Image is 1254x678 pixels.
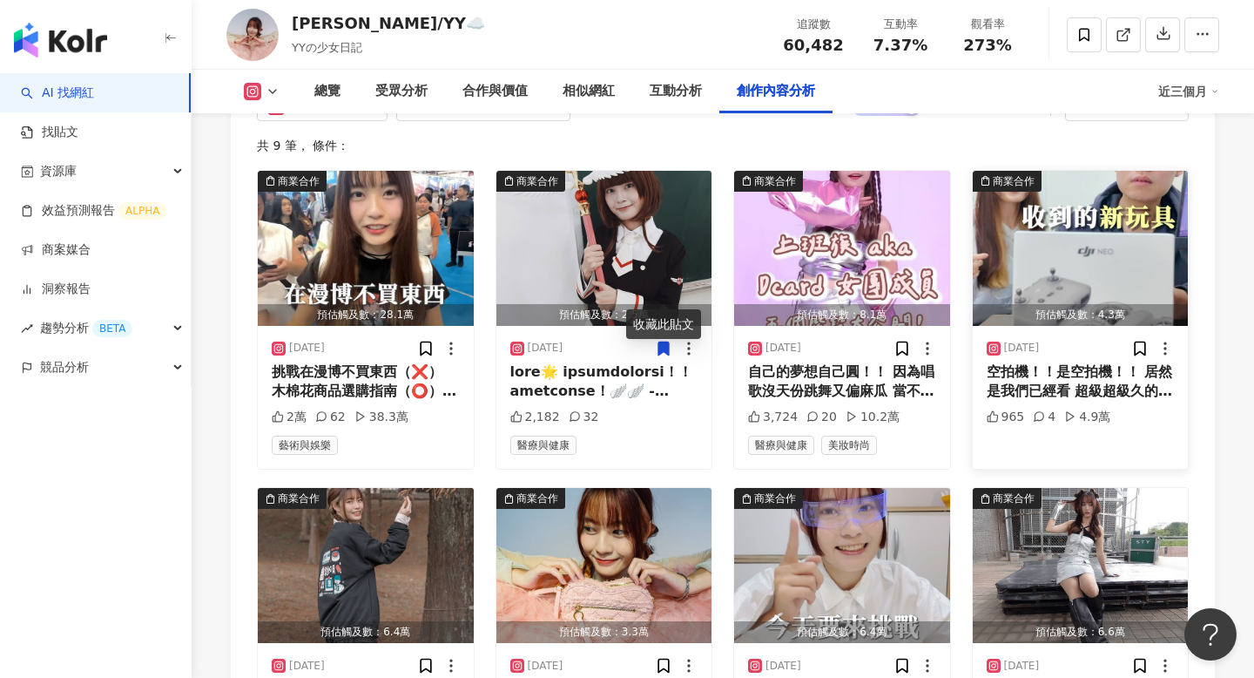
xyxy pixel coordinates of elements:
div: 3,724 [748,409,798,426]
div: [DATE] [528,341,563,356]
span: 7.37% [873,37,927,54]
div: [DATE] [1004,341,1040,356]
img: post-image [734,488,950,643]
div: [DATE] [1004,659,1040,674]
button: 商業合作預估觸及數：4.3萬 [973,171,1189,326]
span: 273% [963,37,1012,54]
div: 創作內容分析 [737,81,815,102]
a: 效益預測報告ALPHA [21,202,166,220]
div: 商業合作 [993,490,1035,507]
div: 相似網紅 [563,81,615,102]
div: 20 [806,409,837,426]
img: post-image [973,171,1189,326]
div: [PERSON_NAME]/YY☁️ [292,12,485,34]
img: post-image [258,171,474,326]
a: 找貼文 [21,124,78,141]
div: 受眾分析 [375,81,428,102]
div: [DATE] [765,659,801,674]
div: 收藏此貼文 [626,309,701,339]
div: 預估觸及數：3.3萬 [496,621,712,643]
div: 預估觸及數：4.3萬 [973,304,1189,326]
div: 空拍機！！是空拍機！！ 居然是我們已經看 超級超級久的 DJI [PERSON_NAME] 來惹😍😍 - 「就是那台我跳舞可以跟著 的小空拍機嗎！！」 鋼驚訝道 本來問他想要跳什麼 以為會是什麼... [987,363,1175,402]
div: 自己的夢想自己圓！！ 因為唱歌沒天份跳舞又偏麻瓜 當不了真正的IDOL 只好自己默默拍COVER (┐ ◟;ﾟдﾟ)ノ - 有一次在廁所 就被拉攏進 Dcard 女團惹（？ 就像被星探發現一樣⭐... [748,363,936,402]
img: logo [14,23,107,58]
a: searchAI 找網紅 [21,85,94,102]
div: 近三個月 [1158,78,1219,105]
div: [DATE] [289,341,325,356]
span: 趨勢分析 [40,308,132,348]
img: post-image [496,488,712,643]
div: 合作與價值 [462,81,528,102]
span: YYの少女日記 [292,41,362,54]
div: 商業合作 [993,173,1035,190]
img: post-image [734,171,950,326]
div: 挑戰在漫博不買東西（❌） 木棉花商品選購指南（⭕️） #漫畫博覽會 #漫博 #膽大黨 #木棉花 #史萊姆 #anime [272,363,460,402]
div: 預估觸及數：2.5萬 [496,304,712,326]
span: 競品分析 [40,348,89,387]
iframe: Help Scout Beacon - Open [1184,608,1237,661]
span: 資源庫 [40,152,77,191]
span: 醫療與健康 [748,436,814,455]
div: 商業合作 [754,173,796,190]
button: 商業合作預估觸及數：28.1萬 [258,171,474,326]
div: 預估觸及數：6.4萬 [258,621,474,643]
div: 商業合作 [278,173,320,190]
button: 商業合作預估觸及數：6.4萬 [258,488,474,643]
div: 商業合作 [516,173,558,190]
img: KOL Avatar [226,9,279,61]
a: 洞察報告 [21,281,91,298]
button: 商業合作預估觸及數：6.4萬 [734,488,950,643]
div: [DATE] [528,659,563,674]
div: 預估觸及數：6.4萬 [734,621,950,643]
div: 預估觸及數：28.1萬 [258,304,474,326]
div: 預估觸及數：6.6萬 [973,621,1189,643]
span: 美妝時尚 [821,436,877,455]
div: 追蹤數 [780,16,846,33]
img: post-image [496,171,712,326]
span: rise [21,322,33,335]
img: post-image [258,488,474,643]
div: BETA [92,320,132,337]
div: 觀看率 [954,16,1021,33]
div: 共 9 筆 ， 條件： [257,139,1189,153]
span: 醫療與健康 [510,436,576,455]
div: 預估觸及數：8.1萬 [734,304,950,326]
button: 進階篩選 [579,92,630,119]
div: 965 [987,409,1025,426]
div: 互動率 [867,16,934,33]
div: 商業合作 [278,490,320,507]
div: lore🌟 ipsumdolorsi！！ ametconse！🪽🪽 - adipiscingelits doei、temp、inc utlabor etdoloremag aliquaenim ... [510,363,698,402]
button: 商業合作預估觸及數：3.3萬 [496,488,712,643]
span: 藝術與娛樂 [272,436,338,455]
div: 商業合作 [516,490,558,507]
div: 4.9萬 [1064,409,1110,426]
button: 商業合作預估觸及數：8.1萬 [734,171,950,326]
div: 互動分析 [650,81,702,102]
div: 62 [315,409,346,426]
div: 總覽 [314,81,340,102]
div: 2萬 [272,409,307,426]
div: [DATE] [765,341,801,356]
div: 4 [1033,409,1055,426]
div: 2,182 [510,409,560,426]
span: 60,482 [783,36,843,54]
div: 32 [569,409,599,426]
div: [DATE] [289,659,325,674]
button: 商業合作預估觸及數：6.6萬 [973,488,1189,643]
div: 10.2萬 [846,409,900,426]
a: 商案媒合 [21,241,91,259]
button: 商業合作預估觸及數：2.5萬 [496,171,712,326]
div: 商業合作 [754,490,796,507]
img: post-image [973,488,1189,643]
div: 38.3萬 [354,409,408,426]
